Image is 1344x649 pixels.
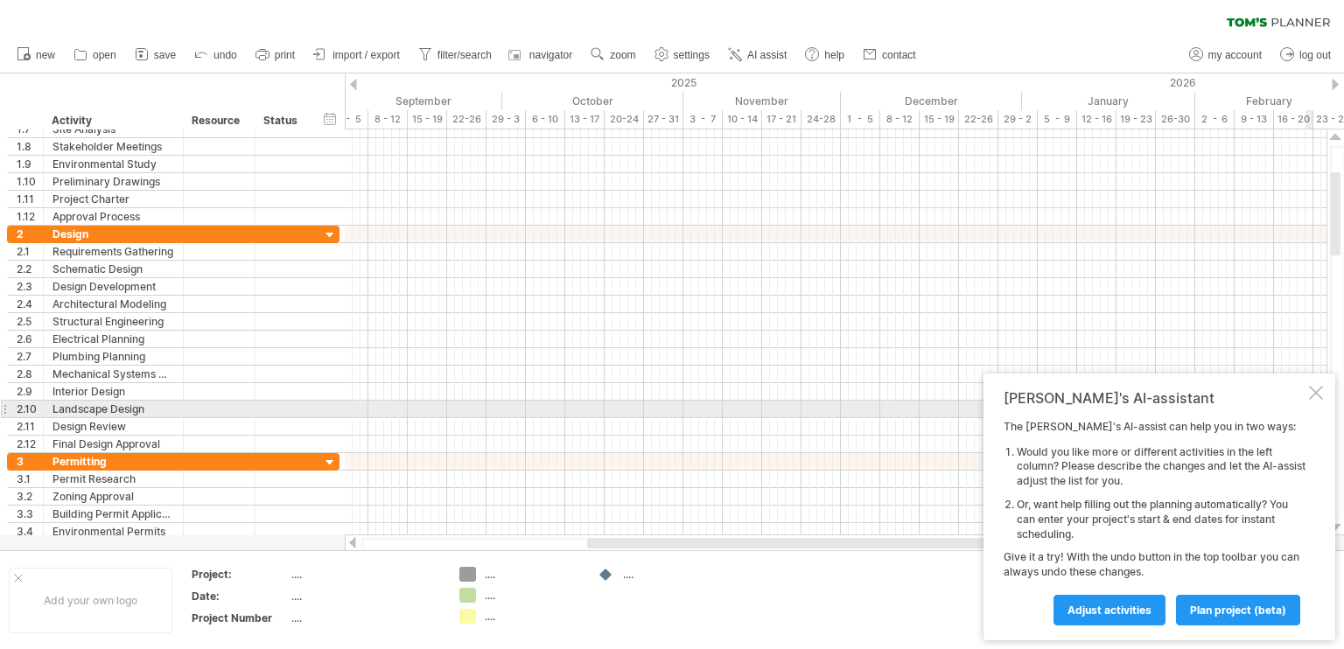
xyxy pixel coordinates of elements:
div: Building Permit Application [52,506,174,522]
div: Permit Research [52,471,174,487]
span: AI assist [747,49,787,61]
div: Plumbing Planning [52,348,174,365]
span: contact [882,49,916,61]
div: Structural Engineering [52,313,174,330]
div: .... [485,567,580,582]
div: 2.11 [17,418,43,435]
div: September 2025 [329,92,502,110]
div: 13 - 17 [565,110,605,129]
a: my account [1185,44,1267,66]
div: 12 - 16 [1077,110,1116,129]
span: zoom [610,49,635,61]
div: 3.2 [17,488,43,505]
div: Status [263,112,302,129]
div: 27 - 31 [644,110,683,129]
div: 3.3 [17,506,43,522]
span: filter/search [437,49,492,61]
div: 17 - 21 [762,110,801,129]
a: AI assist [724,44,792,66]
div: Stakeholder Meetings [52,138,174,155]
div: 8 - 12 [880,110,920,129]
div: .... [623,567,718,582]
div: 1.8 [17,138,43,155]
div: Design [52,226,174,242]
div: .... [291,567,438,582]
div: 2.10 [17,401,43,417]
div: December 2025 [841,92,1022,110]
div: Schematic Design [52,261,174,277]
div: 2.12 [17,436,43,452]
div: 1 - 5 [329,110,368,129]
div: 29 - 3 [486,110,526,129]
div: .... [485,588,580,603]
div: 20-24 [605,110,644,129]
a: plan project (beta) [1176,595,1300,625]
div: Mechanical Systems Design [52,366,174,382]
div: Project Number [192,611,288,625]
div: Environmental Study [52,156,174,172]
div: 2.3 [17,278,43,295]
span: print [275,49,295,61]
div: Zoning Approval [52,488,174,505]
div: Date: [192,589,288,604]
a: new [12,44,60,66]
div: Interior Design [52,383,174,400]
div: 6 - 10 [526,110,565,129]
div: 1.9 [17,156,43,172]
div: Approval Process [52,208,174,225]
div: 10 - 14 [723,110,762,129]
div: Permitting [52,453,174,470]
div: 2.9 [17,383,43,400]
a: settings [650,44,715,66]
div: 2.2 [17,261,43,277]
div: Design Development [52,278,174,295]
div: 26-30 [1156,110,1195,129]
a: help [801,44,850,66]
div: 1.12 [17,208,43,225]
div: 1.10 [17,173,43,190]
span: help [824,49,844,61]
div: 3 [17,453,43,470]
a: navigator [506,44,577,66]
a: log out [1276,44,1336,66]
div: 2.1 [17,243,43,260]
div: Final Design Approval [52,436,174,452]
div: 22-26 [447,110,486,129]
span: my account [1208,49,1262,61]
a: open [69,44,122,66]
a: Adjust activities [1053,595,1165,625]
div: Resource [192,112,245,129]
div: 8 - 12 [368,110,408,129]
div: 15 - 19 [920,110,959,129]
span: undo [213,49,237,61]
div: Preliminary Drawings [52,173,174,190]
span: Adjust activities [1067,604,1151,617]
div: 3 - 7 [683,110,723,129]
li: Would you like more or different activities in the left column? Please describe the changes and l... [1017,445,1305,489]
div: 22-26 [959,110,998,129]
div: 2.6 [17,331,43,347]
div: Electrical Planning [52,331,174,347]
div: 29 - 2 [998,110,1038,129]
a: import / export [309,44,405,66]
div: 2.5 [17,313,43,330]
div: Add your own logo [9,568,172,633]
div: Architectural Modeling [52,296,174,312]
div: 1 - 5 [841,110,880,129]
div: 24-28 [801,110,841,129]
a: zoom [586,44,640,66]
span: navigator [529,49,572,61]
div: January 2026 [1022,92,1195,110]
div: 15 - 19 [408,110,447,129]
div: 3.1 [17,471,43,487]
div: .... [291,611,438,625]
div: 9 - 13 [1235,110,1274,129]
div: Design Review [52,418,174,435]
div: Project: [192,567,288,582]
div: 2 - 6 [1195,110,1235,129]
a: contact [858,44,921,66]
div: The [PERSON_NAME]'s AI-assist can help you in two ways: Give it a try! With the undo button in th... [1004,420,1305,625]
div: [PERSON_NAME]'s AI-assistant [1004,389,1305,407]
div: 1.11 [17,191,43,207]
span: log out [1299,49,1331,61]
